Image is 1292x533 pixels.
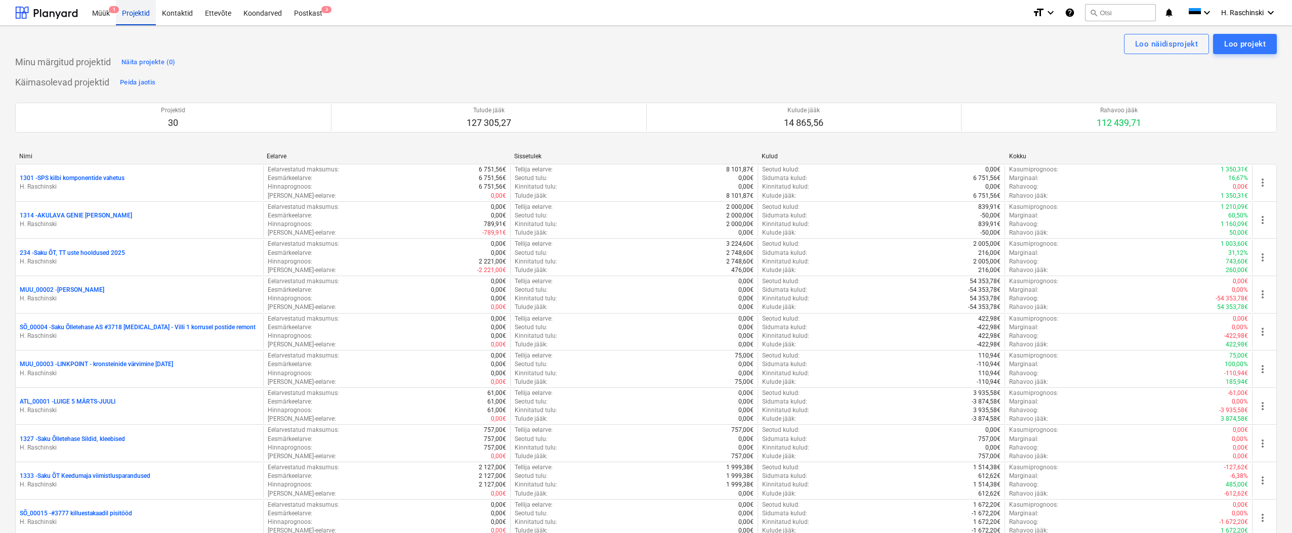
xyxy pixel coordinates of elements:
[985,165,1001,174] p: 0,00€
[20,211,132,220] p: 1314 - AKULAVA GENIE [PERSON_NAME]
[970,277,1001,286] p: 54 353,78€
[515,174,548,183] p: Seotud tulu :
[515,315,553,323] p: Tellija eelarve :
[268,249,312,257] p: Eesmärkeelarve :
[762,153,1001,160] div: Kulud
[1009,415,1048,423] p: Rahavoo jääk :
[762,277,800,286] p: Seotud kulud :
[762,229,796,237] p: Kulude jääk :
[1233,183,1248,191] p: 0,00€
[479,165,506,174] p: 6 751,56€
[985,183,1001,191] p: 0,00€
[268,266,336,275] p: [PERSON_NAME]-eelarve :
[491,192,506,200] p: 0,00€
[491,294,506,303] p: 0,00€
[972,397,1001,406] p: -3 874,58€
[1257,326,1269,338] span: more_vert
[482,229,506,237] p: -789,91€
[515,351,553,360] p: Tellija eelarve :
[491,340,506,349] p: 0,00€
[1221,415,1248,423] p: 3 874,58€
[20,174,124,183] p: 1301 - SPS kilbi komponentide vahetus
[1009,249,1038,257] p: Marginaal :
[1233,315,1248,323] p: 0,00€
[20,332,259,340] p: H. Raschinski
[762,286,807,294] p: Sidumata kulud :
[20,480,259,489] p: H. Raschinski
[1009,406,1038,415] p: Rahavoog :
[978,351,1001,360] p: 110,94€
[726,257,754,266] p: 2 748,60€
[977,340,1001,349] p: -422,98€
[268,406,312,415] p: Hinnaprognoos :
[1009,240,1058,248] p: Kasumiprognoos :
[1213,34,1277,54] button: Loo projekt
[762,340,796,349] p: Kulude jääk :
[762,389,800,397] p: Seotud kulud :
[738,286,754,294] p: 0,00€
[1228,249,1248,257] p: 31,12%
[1257,437,1269,450] span: more_vert
[1009,294,1038,303] p: Rahavoog :
[20,435,125,443] p: 1327 - Saku Õlletehase Sildid, kleebised
[1226,378,1248,386] p: 185,94€
[161,106,185,115] p: Projektid
[515,240,553,248] p: Tellija eelarve :
[980,211,1001,220] p: -50,00€
[977,360,1001,369] p: -110,94€
[968,303,1001,312] p: -54 353,78€
[120,77,155,88] div: Peida jaotis
[515,220,557,229] p: Kinnitatud tulu :
[484,426,506,434] p: 757,00€
[268,192,336,200] p: [PERSON_NAME]-eelarve :
[491,360,506,369] p: 0,00€
[762,257,809,266] p: Kinnitatud kulud :
[762,266,796,275] p: Kulude jääk :
[1009,183,1038,191] p: Rahavoog :
[762,323,807,332] p: Sidumata kulud :
[1224,37,1266,51] div: Loo projekt
[978,249,1001,257] p: 216,00€
[515,369,557,378] p: Kinnitatud tulu :
[1009,153,1248,160] div: Kokku
[515,340,548,349] p: Tulude jääk :
[479,257,506,266] p: 2 221,00€
[1228,174,1248,183] p: 16,67%
[268,315,339,323] p: Eelarvestatud maksumus :
[487,406,506,415] p: 61,00€
[726,220,754,229] p: 2 000,00€
[738,277,754,286] p: 0,00€
[784,106,823,115] p: Kulude jääk
[1009,315,1058,323] p: Kasumiprognoos :
[762,165,800,174] p: Seotud kulud :
[978,266,1001,275] p: 216,00€
[762,294,809,303] p: Kinnitatud kulud :
[1229,229,1248,237] p: 50,00€
[1226,340,1248,349] p: 422,98€
[1233,277,1248,286] p: 0,00€
[20,211,259,229] div: 1314 -AKULAVA GENIE [PERSON_NAME]H. Raschinski
[268,174,312,183] p: Eesmärkeelarve :
[738,303,754,312] p: 0,00€
[1135,37,1198,51] div: Loo näidisprojekt
[1228,389,1248,397] p: -61,00€
[977,378,1001,386] p: -110,94€
[477,266,506,275] p: -2 221,00€
[1097,106,1141,115] p: Rahavoo jääk
[1228,211,1248,220] p: 60,50%
[735,378,754,386] p: 75,00€
[515,165,553,174] p: Tellija eelarve :
[20,435,259,452] div: 1327 -Saku Õlletehase Sildid, kleebisedH. Raschinski
[1009,266,1048,275] p: Rahavoo jääk :
[738,415,754,423] p: 0,00€
[1221,220,1248,229] p: 1 160,09€
[491,249,506,257] p: 0,00€
[1009,192,1048,200] p: Rahavoo jääk :
[15,76,109,88] p: Käimasolevad projektid
[738,315,754,323] p: 0,00€
[491,303,506,312] p: 0,00€
[20,220,259,229] p: H. Raschinski
[515,406,557,415] p: Kinnitatud tulu :
[726,192,754,200] p: 8 101,87€
[491,286,506,294] p: 0,00€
